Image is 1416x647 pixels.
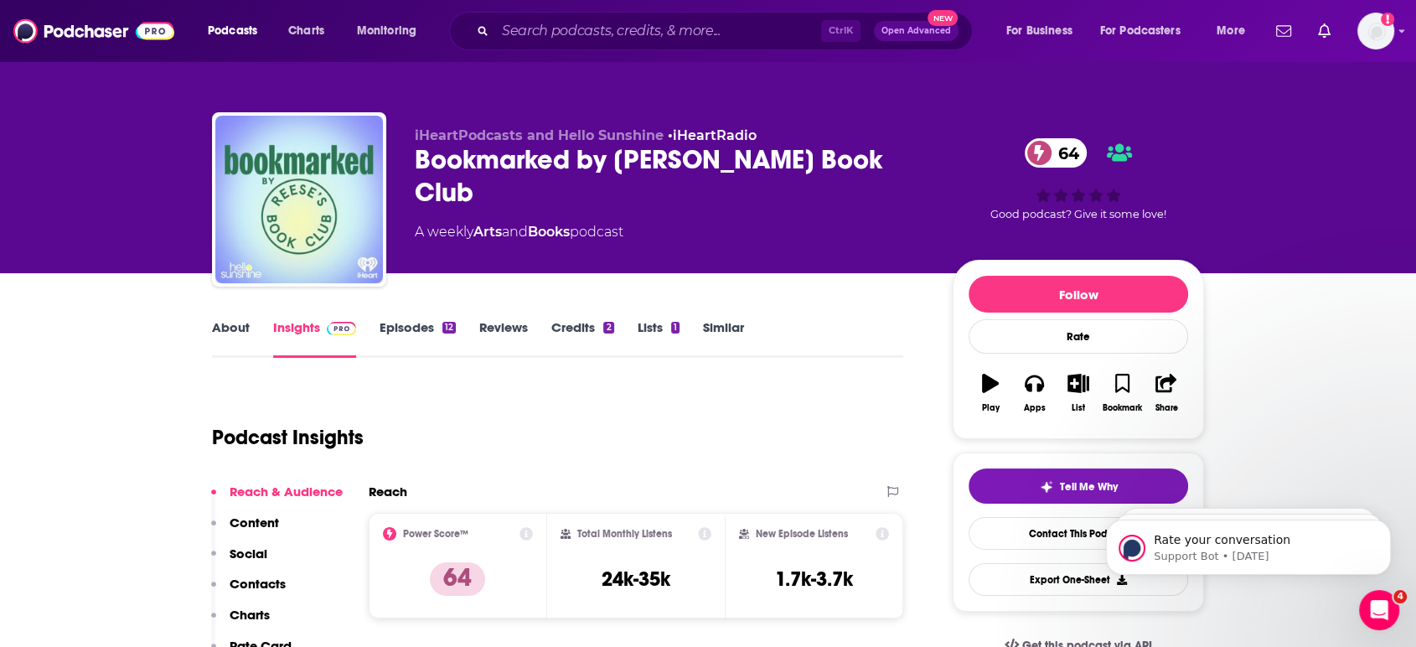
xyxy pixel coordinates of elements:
p: Social [230,546,267,562]
p: Charts [230,607,270,623]
iframe: Intercom notifications message [1081,484,1416,602]
img: tell me why sparkle [1040,480,1053,494]
button: Play [969,363,1012,423]
div: 2 [603,322,613,334]
span: For Business [1006,19,1072,43]
a: Contact This Podcast [969,517,1188,550]
button: Contacts [211,576,286,607]
a: About [212,319,250,358]
span: For Podcasters [1100,19,1181,43]
img: Bookmarked by Reese's Book Club [215,116,383,283]
span: iHeartPodcasts and Hello Sunshine [415,127,664,143]
div: Search podcasts, credits, & more... [465,12,989,50]
h2: Reach [369,484,407,499]
span: New [928,10,958,26]
div: Play [982,403,1000,413]
span: Open Advanced [881,27,951,35]
div: 1 [671,322,680,334]
span: Monitoring [357,19,416,43]
div: Rate [969,319,1188,354]
div: Apps [1024,403,1046,413]
a: Show notifications dropdown [1311,17,1337,45]
span: 4 [1393,590,1407,603]
p: Content [230,515,279,531]
a: iHeartRadio [673,127,757,143]
span: and [502,224,528,240]
h3: 24k-35k [602,567,670,592]
a: Books [528,224,570,240]
div: Bookmark [1103,403,1142,413]
h2: Power Score™ [403,528,468,540]
span: Ctrl K [821,20,860,42]
div: List [1072,403,1085,413]
iframe: Intercom live chat [1359,590,1399,630]
button: Bookmark [1100,363,1144,423]
button: open menu [345,18,438,44]
span: Tell Me Why [1060,480,1118,494]
div: Share [1155,403,1177,413]
span: 64 [1041,138,1088,168]
h2: New Episode Listens [756,528,848,540]
img: Podchaser - Follow, Share and Rate Podcasts [13,15,174,47]
button: Export One-Sheet [969,563,1188,596]
h3: 1.7k-3.7k [775,567,853,592]
img: Podchaser Pro [327,322,356,335]
button: List [1057,363,1100,423]
span: Charts [288,19,324,43]
svg: Add a profile image [1381,13,1394,26]
h1: Podcast Insights [212,425,364,450]
button: open menu [196,18,279,44]
button: tell me why sparkleTell Me Why [969,468,1188,504]
input: Search podcasts, credits, & more... [495,18,821,44]
button: Apps [1012,363,1056,423]
a: Reviews [479,319,528,358]
button: Follow [969,276,1188,313]
h2: Total Monthly Listens [577,528,672,540]
button: open menu [995,18,1093,44]
div: 64Good podcast? Give it some love! [953,127,1204,231]
div: A weekly podcast [415,222,623,242]
p: Reach & Audience [230,484,343,499]
button: Open AdvancedNew [874,21,959,41]
a: InsightsPodchaser Pro [273,319,356,358]
div: 12 [442,322,456,334]
span: More [1217,19,1245,43]
button: Show profile menu [1357,13,1394,49]
button: open menu [1205,18,1266,44]
button: Social [211,546,267,577]
a: Charts [277,18,334,44]
p: 64 [430,562,485,596]
a: Arts [473,224,502,240]
a: Lists1 [638,319,680,358]
a: 64 [1025,138,1088,168]
a: Similar [703,319,744,358]
a: Credits2 [551,319,613,358]
button: open menu [1089,18,1205,44]
img: User Profile [1357,13,1394,49]
span: Good podcast? Give it some love! [990,208,1166,220]
a: Episodes12 [380,319,456,358]
button: Share [1145,363,1188,423]
p: Contacts [230,576,286,592]
span: • [668,127,757,143]
a: Show notifications dropdown [1269,17,1298,45]
button: Charts [211,607,270,638]
button: Content [211,515,279,546]
button: Reach & Audience [211,484,343,515]
span: Podcasts [208,19,257,43]
span: Logged in as dbartlett [1357,13,1394,49]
